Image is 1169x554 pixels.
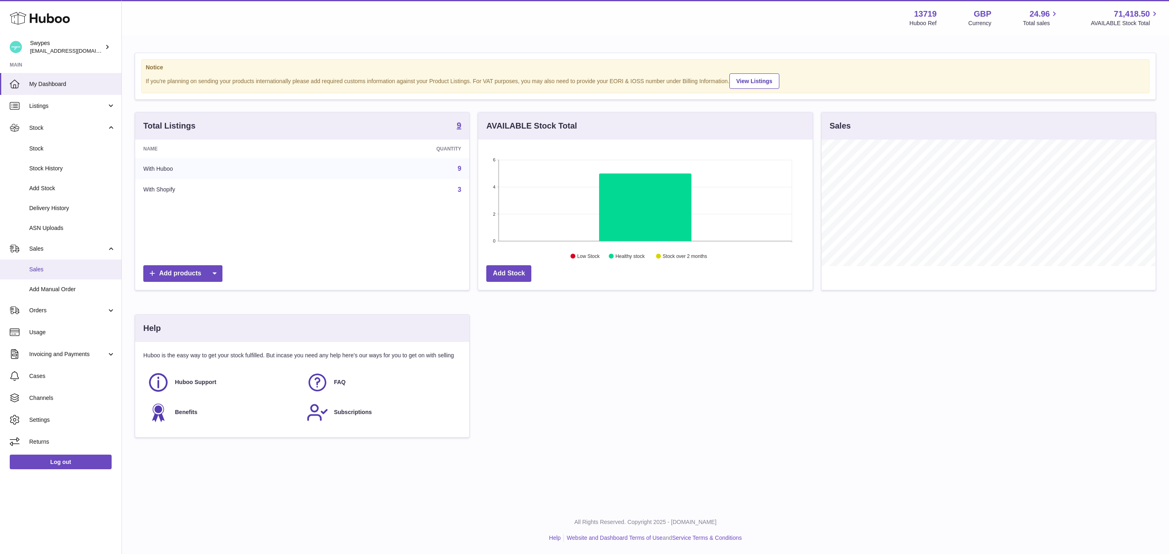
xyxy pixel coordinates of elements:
[974,9,991,19] strong: GBP
[493,157,496,162] text: 6
[29,185,115,192] span: Add Stock
[29,266,115,273] span: Sales
[616,253,645,259] text: Healthy stock
[1091,19,1159,27] span: AVAILABLE Stock Total
[10,41,22,53] img: internalAdmin-13719@internal.huboo.com
[146,64,1145,71] strong: Notice
[29,416,115,424] span: Settings
[457,186,461,193] a: 3
[175,378,216,386] span: Huboo Support
[146,72,1145,89] div: If you're planning on sending your products internationally please add required customs informati...
[29,165,115,172] span: Stock History
[29,80,115,88] span: My Dashboard
[143,352,461,359] p: Huboo is the easy way to get your stock fulfilled. But incase you need any help here's our ways f...
[493,238,496,243] text: 0
[147,402,298,423] a: Benefits
[29,394,115,402] span: Channels
[29,372,115,380] span: Cases
[143,120,196,131] h3: Total Listings
[29,438,115,446] span: Returns
[143,265,222,282] a: Add products
[1114,9,1150,19] span: 71,418.50
[493,185,496,189] text: 4
[457,121,461,131] a: 9
[672,535,742,541] a: Service Terms & Conditions
[663,253,707,259] text: Stock over 2 months
[968,19,992,27] div: Currency
[29,286,115,293] span: Add Manual Order
[29,204,115,212] span: Delivery History
[29,245,107,253] span: Sales
[729,73,779,89] a: View Listings
[30,39,103,55] div: Swypes
[29,102,107,110] span: Listings
[29,329,115,336] span: Usage
[29,307,107,314] span: Orders
[315,140,469,158] th: Quantity
[1029,9,1050,19] span: 24.96
[30,47,119,54] span: [EMAIL_ADDRESS][DOMAIN_NAME]
[486,265,531,282] a: Add Stock
[135,140,315,158] th: Name
[549,535,561,541] a: Help
[1091,9,1159,27] a: 71,418.50 AVAILABLE Stock Total
[29,224,115,232] span: ASN Uploads
[128,518,1163,526] p: All Rights Reserved. Copyright 2025 - [DOMAIN_NAME]
[493,212,496,217] text: 2
[29,350,107,358] span: Invoicing and Payments
[486,120,577,131] h3: AVAILABLE Stock Total
[1023,9,1059,27] a: 24.96 Total sales
[914,9,937,19] strong: 13719
[10,455,112,469] a: Log out
[29,124,107,132] span: Stock
[577,253,600,259] text: Low Stock
[135,179,315,200] td: With Shopify
[564,534,742,542] li: and
[1023,19,1059,27] span: Total sales
[910,19,937,27] div: Huboo Ref
[457,165,461,172] a: 9
[306,402,457,423] a: Subscriptions
[143,323,161,334] h3: Help
[830,120,851,131] h3: Sales
[567,535,662,541] a: Website and Dashboard Terms of Use
[457,121,461,129] strong: 9
[334,378,346,386] span: FAQ
[147,371,298,393] a: Huboo Support
[175,408,197,416] span: Benefits
[29,145,115,152] span: Stock
[334,408,372,416] span: Subscriptions
[306,371,457,393] a: FAQ
[135,158,315,179] td: With Huboo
